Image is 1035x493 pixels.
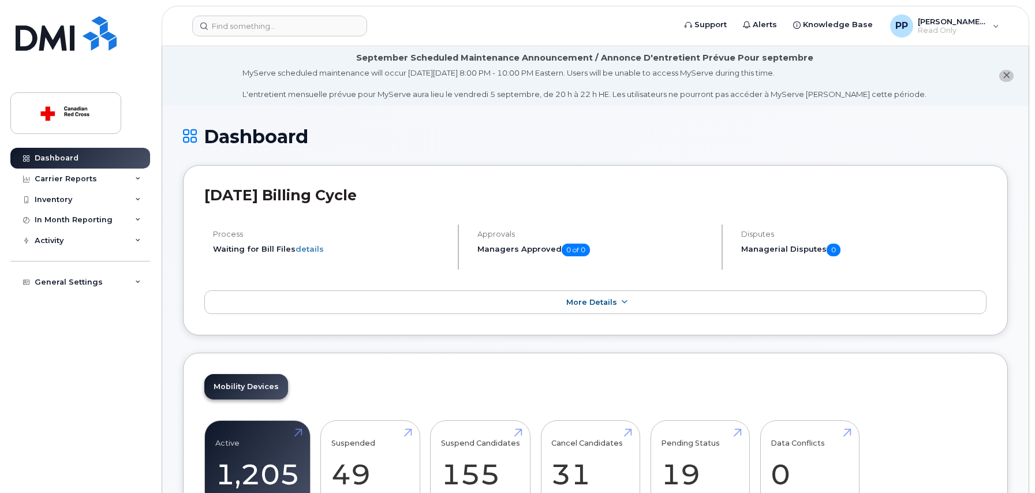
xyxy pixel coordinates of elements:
[477,230,712,238] h4: Approvals
[204,186,987,204] h2: [DATE] Billing Cycle
[242,68,926,100] div: MyServe scheduled maintenance will occur [DATE][DATE] 8:00 PM - 10:00 PM Eastern. Users will be u...
[741,244,987,256] h5: Managerial Disputes
[741,230,987,238] h4: Disputes
[183,126,1008,147] h1: Dashboard
[213,244,448,255] li: Waiting for Bill Files
[213,230,448,238] h4: Process
[562,244,590,256] span: 0 of 0
[356,52,813,64] div: September Scheduled Maintenance Announcement / Annonce D'entretient Prévue Pour septembre
[827,244,840,256] span: 0
[999,70,1014,82] button: close notification
[296,244,324,253] a: details
[566,298,617,307] span: More Details
[477,244,712,256] h5: Managers Approved
[204,374,288,399] a: Mobility Devices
